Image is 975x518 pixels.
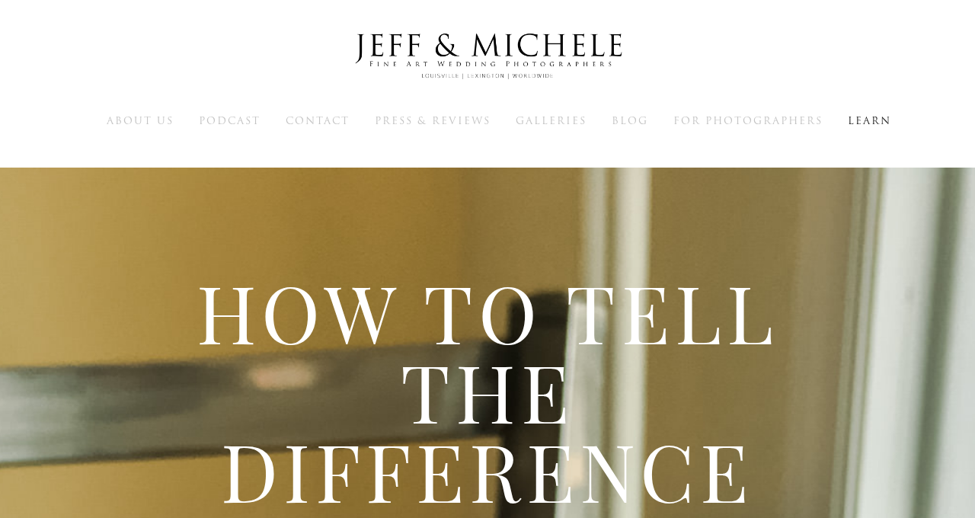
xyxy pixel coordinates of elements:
[375,114,491,128] span: Press & Reviews
[673,114,823,127] a: For Photographers
[199,114,261,128] span: Podcast
[375,114,491,127] a: Press & Reviews
[107,114,174,127] a: About Us
[286,114,350,128] span: Contact
[335,19,640,94] img: Louisville Wedding Photographers - Jeff & Michele Wedding Photographers
[107,114,174,128] span: About Us
[848,114,891,128] span: Learn
[848,114,891,127] a: Learn
[516,114,587,127] a: Galleries
[673,114,823,128] span: For Photographers
[286,114,350,127] a: Contact
[612,114,648,127] a: Blog
[612,114,648,128] span: Blog
[199,114,261,127] a: Podcast
[516,114,587,128] span: Galleries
